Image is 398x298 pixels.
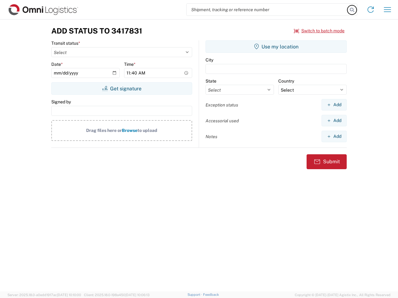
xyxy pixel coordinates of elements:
[295,292,391,298] span: Copyright © [DATE]-[DATE] Agistix Inc., All Rights Reserved
[7,293,81,297] span: Server: 2025.18.0-a0edd1917ac
[307,154,347,169] button: Submit
[187,4,348,16] input: Shipment, tracking or reference number
[206,118,239,124] label: Accessorial used
[51,99,71,105] label: Signed by
[137,128,157,133] span: to upload
[206,78,216,84] label: State
[206,57,213,63] label: City
[51,26,142,35] h3: Add Status to 3417831
[187,293,203,296] a: Support
[51,61,63,67] label: Date
[124,61,136,67] label: Time
[322,99,347,111] button: Add
[86,128,122,133] span: Drag files here or
[322,115,347,126] button: Add
[51,40,80,46] label: Transit status
[322,131,347,142] button: Add
[84,293,150,297] span: Client: 2025.18.0-198a450
[206,134,217,139] label: Notes
[294,26,345,36] button: Switch to batch mode
[206,102,238,108] label: Exception status
[203,293,219,296] a: Feedback
[125,293,150,297] span: [DATE] 10:06:13
[122,128,137,133] span: Browse
[206,40,347,53] button: Use my location
[51,82,192,95] button: Get signature
[278,78,294,84] label: Country
[57,293,81,297] span: [DATE] 10:10:00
